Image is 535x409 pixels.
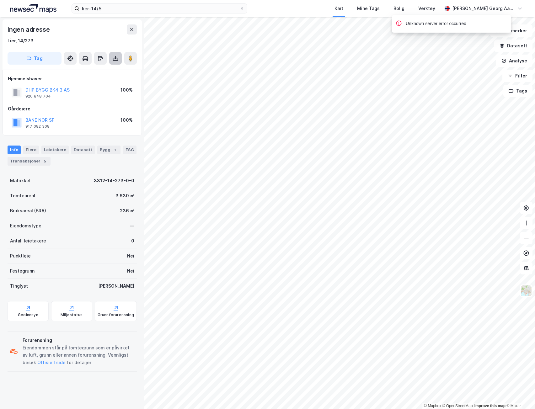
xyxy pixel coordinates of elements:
[474,404,506,408] a: Improve this map
[357,5,380,12] div: Mine Tags
[120,86,133,94] div: 100%
[10,252,31,260] div: Punktleie
[504,379,535,409] div: Kontrollprogram for chat
[8,157,51,166] div: Transaksjoner
[61,312,83,317] div: Miljøstatus
[8,75,136,82] div: Hjemmelshaver
[94,177,134,184] div: 3312-14-273-0-0
[25,94,51,99] div: 926 848 704
[520,285,532,297] img: Z
[502,70,532,82] button: Filter
[127,267,134,275] div: Nei
[25,124,50,129] div: 917 082 308
[120,207,134,215] div: 236 ㎡
[23,344,134,367] div: Eiendommen står på tomtegrunn som er påvirket av luft, grunn eller annen forurensning. Vennligst ...
[131,237,134,245] div: 0
[120,116,133,124] div: 100%
[496,55,532,67] button: Analyse
[98,312,134,317] div: Grunnforurensning
[8,146,21,154] div: Info
[504,379,535,409] iframe: Chat Widget
[98,282,134,290] div: [PERSON_NAME]
[71,146,95,154] div: Datasett
[18,312,38,317] div: Geoinnsyn
[97,146,120,154] div: Bygg
[10,267,35,275] div: Festegrunn
[8,105,136,113] div: Gårdeiere
[334,5,343,12] div: Kart
[127,252,134,260] div: Nei
[10,237,46,245] div: Antall leietakere
[10,4,56,13] img: logo.a4113a55bc3d86da70a041830d287a7e.svg
[424,404,441,408] a: Mapbox
[494,40,532,52] button: Datasett
[406,20,466,28] div: Unknown server error occurred
[442,404,473,408] a: OpenStreetMap
[503,85,532,97] button: Tags
[41,146,69,154] div: Leietakere
[10,177,30,184] div: Matrikkel
[42,158,48,164] div: 5
[10,282,28,290] div: Tinglyst
[10,222,41,230] div: Eiendomstype
[123,146,136,154] div: ESG
[8,37,34,45] div: Lier, 14/273
[23,337,134,344] div: Forurensning
[452,5,515,12] div: [PERSON_NAME] Georg Aass [PERSON_NAME]
[23,146,39,154] div: Eiere
[393,5,404,12] div: Bolig
[418,5,435,12] div: Verktøy
[112,147,118,153] div: 1
[8,24,51,35] div: Ingen adresse
[10,207,46,215] div: Bruksareal (BRA)
[130,222,134,230] div: —
[115,192,134,199] div: 3 630 ㎡
[8,52,62,65] button: Tag
[10,192,35,199] div: Tomteareal
[79,4,239,13] input: Søk på adresse, matrikkel, gårdeiere, leietakere eller personer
